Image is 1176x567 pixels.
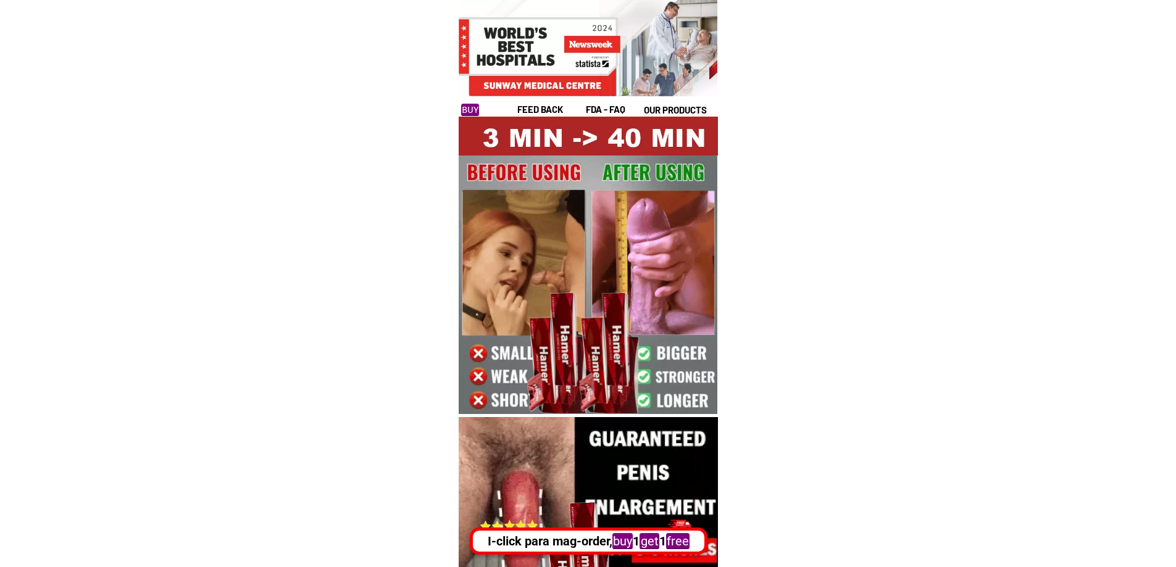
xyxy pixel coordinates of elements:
[462,105,479,117] mark: buy
[668,533,691,549] mark: free
[615,533,635,549] mark: buy
[477,532,706,550] div: I-click para mag-order, 1 1
[586,102,655,117] h1: fda - FAQ
[644,103,716,117] h1: our products
[517,102,584,117] h1: feed back
[642,533,661,549] mark: get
